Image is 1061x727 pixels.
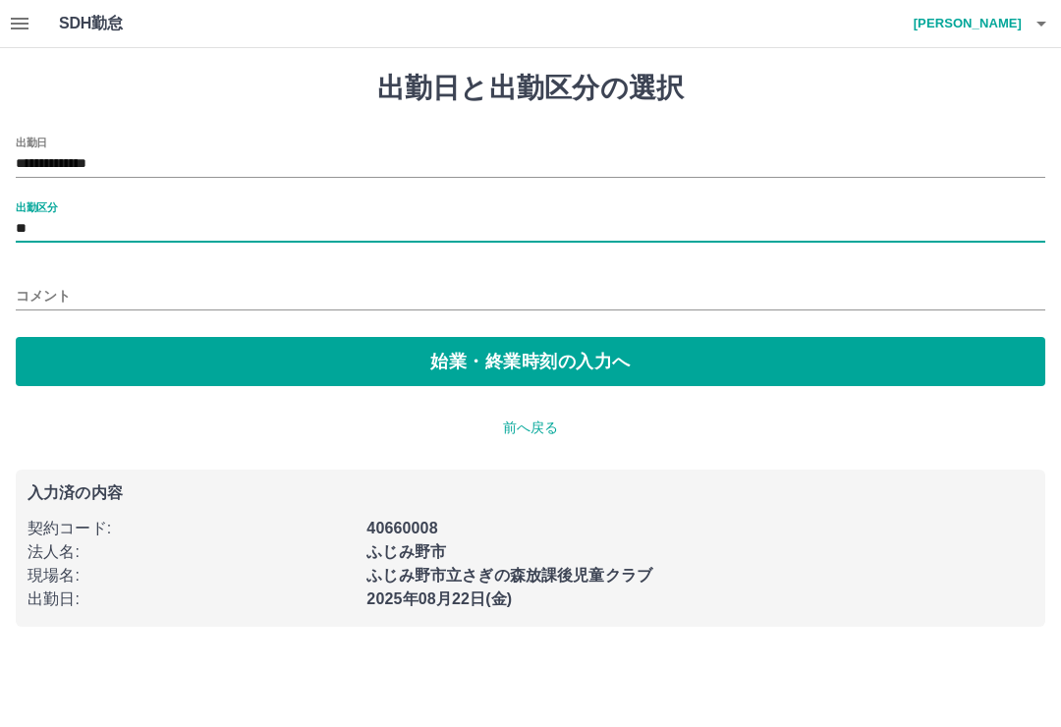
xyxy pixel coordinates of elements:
[28,485,1033,501] p: 入力済の内容
[28,587,355,611] p: 出勤日 :
[366,567,652,584] b: ふじみ野市立さぎの森放課後児童クラブ
[16,199,57,214] label: 出勤区分
[28,540,355,564] p: 法人名 :
[366,543,446,560] b: ふじみ野市
[16,418,1045,438] p: 前へ戻る
[16,135,47,149] label: 出勤日
[28,517,355,540] p: 契約コード :
[366,520,437,536] b: 40660008
[366,590,512,607] b: 2025年08月22日(金)
[16,72,1045,105] h1: 出勤日と出勤区分の選択
[16,337,1045,386] button: 始業・終業時刻の入力へ
[28,564,355,587] p: 現場名 :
